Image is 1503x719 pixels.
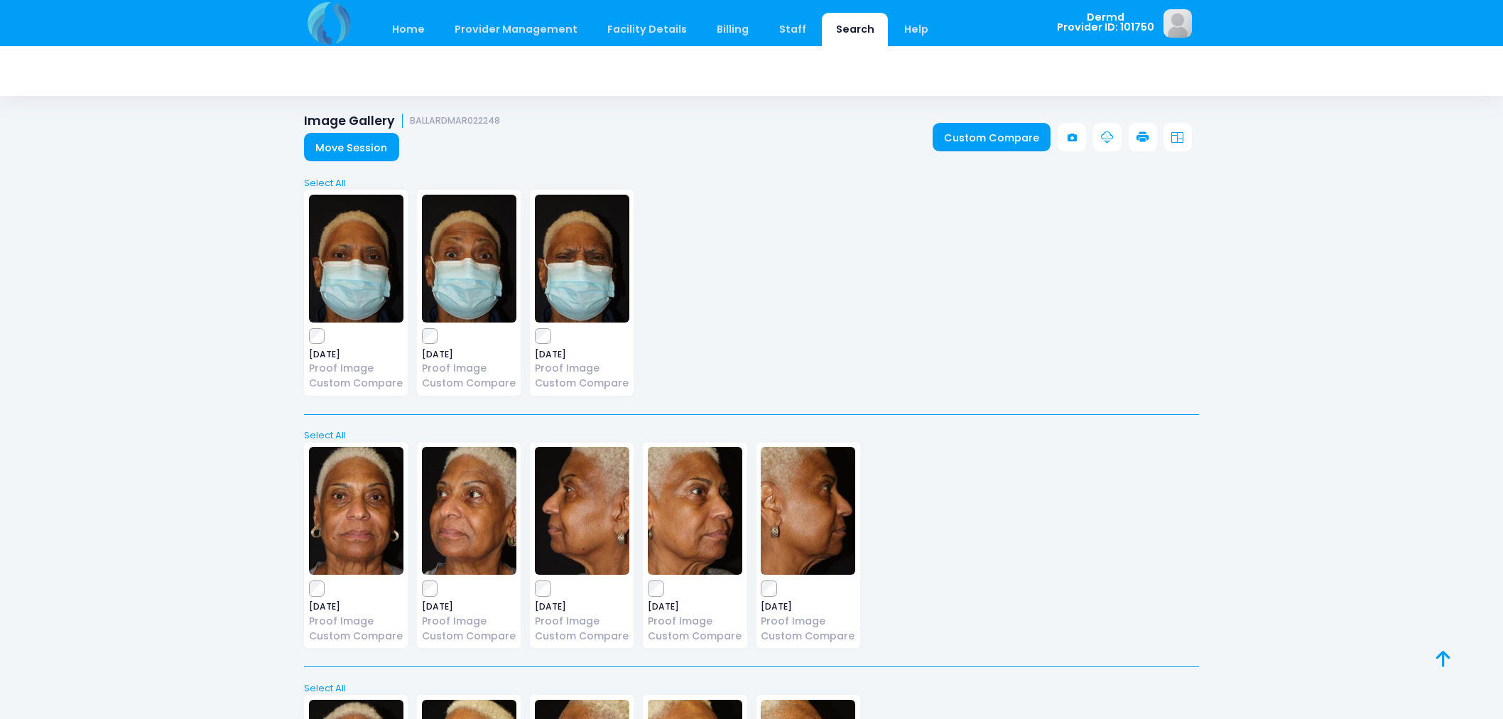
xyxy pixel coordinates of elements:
[703,13,763,46] a: Billing
[535,614,629,629] a: Proof Image
[822,13,888,46] a: Search
[422,614,516,629] a: Proof Image
[422,350,516,359] span: [DATE]
[594,13,701,46] a: Facility Details
[535,350,629,359] span: [DATE]
[761,614,855,629] a: Proof Image
[535,195,629,323] img: image
[440,13,591,46] a: Provider Management
[535,629,629,644] a: Custom Compare
[648,447,742,575] img: image
[422,376,516,391] a: Custom Compare
[300,428,1204,443] a: Select All
[1163,9,1192,38] img: image
[1057,12,1154,33] span: Dermd Provider ID: 101750
[765,13,820,46] a: Staff
[648,629,742,644] a: Custom Compare
[300,681,1204,696] a: Select All
[933,123,1051,151] a: Custom Compare
[300,176,1204,190] a: Select All
[304,133,399,161] a: Move Session
[891,13,943,46] a: Help
[761,447,855,575] img: image
[309,350,403,359] span: [DATE]
[761,629,855,644] a: Custom Compare
[304,114,500,129] h1: Image Gallery
[535,361,629,376] a: Proof Image
[535,376,629,391] a: Custom Compare
[410,116,500,126] small: BALLARDMAR022248
[309,361,403,376] a: Proof Image
[422,602,516,611] span: [DATE]
[309,629,403,644] a: Custom Compare
[309,195,403,323] img: image
[648,614,742,629] a: Proof Image
[648,602,742,611] span: [DATE]
[535,447,629,575] img: image
[422,447,516,575] img: image
[422,195,516,323] img: image
[422,629,516,644] a: Custom Compare
[309,614,403,629] a: Proof Image
[422,361,516,376] a: Proof Image
[378,13,438,46] a: Home
[309,447,403,575] img: image
[309,602,403,611] span: [DATE]
[761,602,855,611] span: [DATE]
[535,602,629,611] span: [DATE]
[309,376,403,391] a: Custom Compare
